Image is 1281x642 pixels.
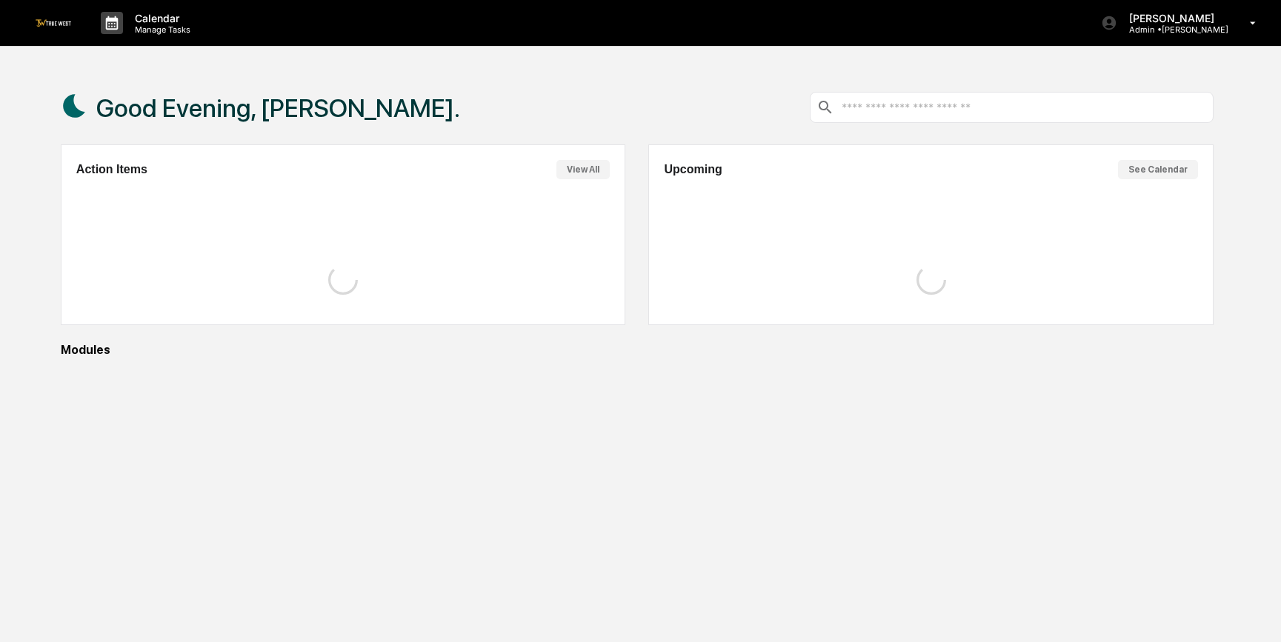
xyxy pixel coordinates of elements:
[1118,160,1198,179] button: See Calendar
[123,24,198,35] p: Manage Tasks
[76,163,147,176] h2: Action Items
[123,12,198,24] p: Calendar
[664,163,722,176] h2: Upcoming
[96,93,460,123] h1: Good Evening, [PERSON_NAME].
[1117,24,1228,35] p: Admin • [PERSON_NAME]
[36,19,71,26] img: logo
[61,343,1214,357] div: Modules
[1117,12,1228,24] p: [PERSON_NAME]
[556,160,610,179] button: View All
